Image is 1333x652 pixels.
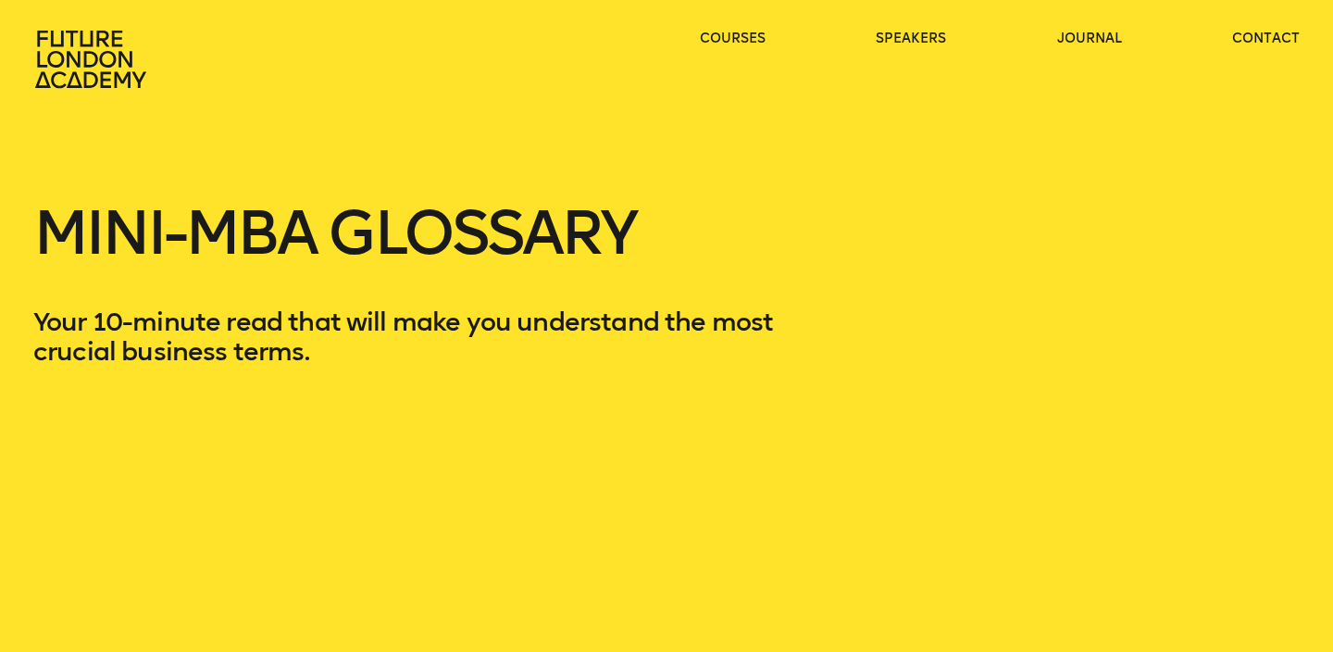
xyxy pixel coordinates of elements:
[1232,30,1300,48] a: contact
[1057,30,1122,48] a: journal
[876,30,946,48] a: speakers
[700,30,766,48] a: courses
[33,307,811,367] p: Your 10-minute read that will make you understand the most crucial business terms.
[33,204,811,307] h1: Mini-MBA Glossary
